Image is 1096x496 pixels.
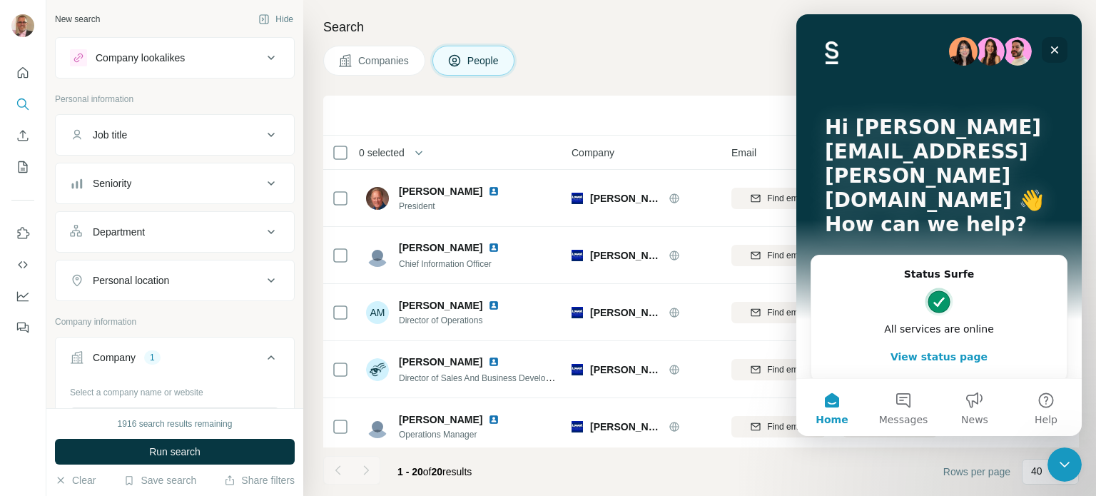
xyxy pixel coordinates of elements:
img: Logo of Lowell Manufacturing [572,250,583,261]
iframe: Intercom live chat [796,14,1082,436]
button: Search [11,91,34,117]
img: LinkedIn logo [488,186,499,197]
button: Job title [56,118,294,152]
img: Avatar [366,415,389,438]
span: Companies [358,54,410,68]
div: Seniority [93,176,131,191]
button: Find email [731,416,826,437]
img: Logo of Lowell Manufacturing [572,193,583,204]
iframe: Intercom live chat [1047,447,1082,482]
img: LinkedIn logo [488,356,499,368]
p: Personal information [55,93,295,106]
span: 20 [432,466,443,477]
span: [PERSON_NAME] [399,298,482,313]
img: Avatar [11,14,34,37]
img: Logo of Lowell Manufacturing [572,364,583,375]
div: 1916 search results remaining [118,417,233,430]
img: LinkedIn logo [488,300,499,311]
span: results [397,466,472,477]
img: Avatar [366,244,389,267]
button: Share filters [224,473,295,487]
img: LinkedIn logo [488,242,499,253]
span: People [467,54,500,68]
button: Personal location [56,263,294,298]
div: Company [93,350,136,365]
span: Operations Manager [399,428,517,441]
div: Department [93,225,145,239]
img: Logo of Lowell Manufacturing [572,421,583,432]
span: Director of Sales And Business Development [399,372,569,383]
span: Find email [767,249,806,262]
button: Hide [248,9,303,30]
button: Enrich CSV [11,123,34,148]
button: Find email [731,245,826,266]
span: of [423,466,432,477]
div: Job title [93,128,127,142]
button: Run search [55,439,295,465]
img: Avatar [366,187,389,210]
div: AM [366,301,389,324]
span: [PERSON_NAME] [399,413,482,427]
span: 0 selected [359,146,405,160]
span: [PERSON_NAME] Manufacturing [590,305,661,320]
span: [PERSON_NAME] Manufacturing [590,420,661,434]
button: My lists [11,154,34,180]
span: Director of Operations [399,314,517,327]
img: Logo of Lowell Manufacturing [572,307,583,318]
span: [PERSON_NAME] [399,355,482,369]
button: Dashboard [11,283,34,309]
button: Company lookalikes [56,41,294,75]
h4: Search [323,17,1079,37]
span: Email [731,146,756,160]
button: Feedback [11,315,34,340]
span: Find email [767,363,806,376]
button: Quick start [11,60,34,86]
span: [PERSON_NAME] [399,184,482,198]
img: Avatar [366,358,389,381]
button: Save search [123,473,196,487]
button: Find email [731,359,826,380]
button: Find email [731,188,826,209]
span: President [399,200,517,213]
p: 40 [1031,464,1042,478]
span: [PERSON_NAME] Manufacturing [590,191,661,206]
button: Use Surfe on LinkedIn [11,221,34,246]
span: Find email [767,306,806,319]
img: LinkedIn logo [488,414,499,425]
button: Company1 [56,340,294,380]
span: 1 - 20 [397,466,423,477]
span: Chief Information Officer [399,259,492,269]
div: New search [55,13,100,26]
span: Run search [149,445,201,459]
span: [PERSON_NAME] Manufacturing [590,363,661,377]
button: Clear [55,473,96,487]
div: 1 [144,351,161,364]
span: Rows per page [943,465,1010,479]
span: [PERSON_NAME] Manufacturing [590,248,661,263]
span: [PERSON_NAME] [399,241,482,255]
div: Select a company name or website [70,380,280,399]
button: Department [56,215,294,249]
button: Use Surfe API [11,252,34,278]
span: Find email [767,420,806,433]
button: Find email [731,302,826,323]
span: Find email [767,192,806,205]
p: Company information [55,315,295,328]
